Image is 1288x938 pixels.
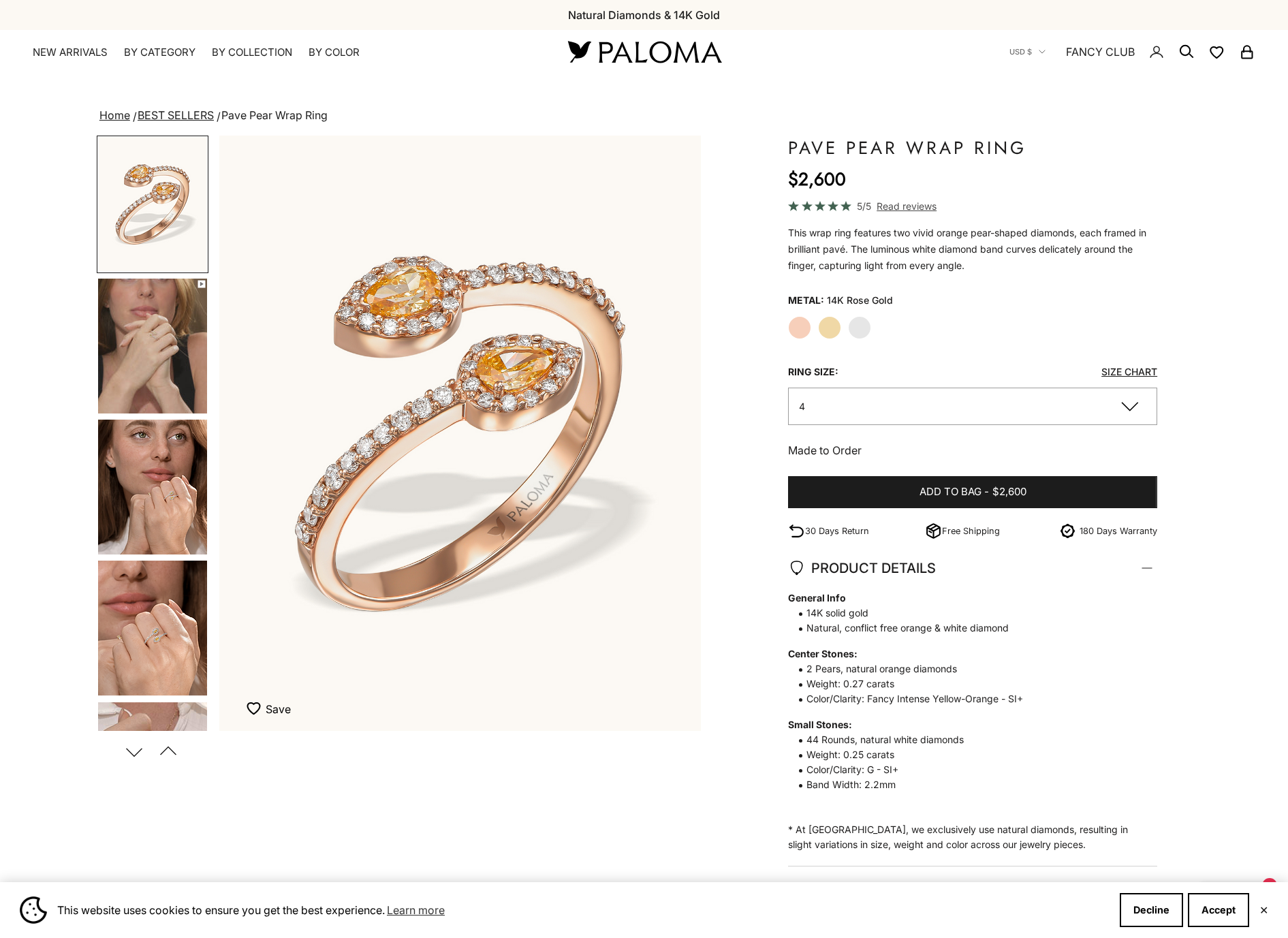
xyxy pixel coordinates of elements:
p: * At [GEOGRAPHIC_DATA], we exclusively use natural diamonds, resulting in slight variations in si... [788,591,1144,852]
a: BEST SELLERS [138,108,214,122]
img: #YellowGold #WhiteGold #RoseGold [98,561,207,695]
img: #RoseGold [219,136,702,731]
p: Natural Diamonds & 14K Gold [568,6,720,24]
button: Go to item 4 [97,277,208,415]
nav: Primary navigation [33,46,535,59]
p: 180 Days Warranty [1080,524,1157,538]
span: Weight: 0.27 carats [788,676,1144,691]
legend: Metal: [788,290,824,311]
span: Natural, conflict free orange & white diamond [788,621,1144,636]
span: 2 Pears, natural orange diamonds [788,661,1144,676]
nav: breadcrumbs [97,106,1191,125]
p: Free Shipping [942,524,1000,538]
span: FREE & INSURED SHIPPING [788,880,987,903]
legend: Ring size: [788,362,838,382]
span: Add to bag [920,484,981,501]
variant-option-value: 14K Rose Gold [827,290,893,311]
a: Learn more [385,900,447,920]
p: Made to Order [788,441,1157,459]
a: NEW ARRIVALS [33,46,108,59]
span: Color/Clarity: Fancy Intense Yellow-Orange - SI+ [788,691,1144,706]
a: Home [99,108,130,122]
span: Pave Pear Wrap Ring [221,108,328,122]
summary: By Category [124,46,195,59]
button: Decline [1120,893,1183,927]
button: Go to item 3 [97,136,208,273]
summary: FREE & INSURED SHIPPING [788,866,1157,917]
strong: Small Stones: [788,717,1144,732]
button: Go to item 7 [97,701,208,839]
button: Add to bag-$2,600 [788,476,1157,509]
button: USD $ [1009,46,1046,58]
p: This wrap ring features two vivid orange pear-shaped diamonds, each framed in brilliant pavé. The... [788,225,1157,274]
p: 30 Days Return [805,524,869,538]
a: 5/5 Read reviews [788,198,1157,214]
img: Cookie banner [20,896,47,924]
summary: By Color [309,46,360,59]
button: 4 [788,388,1157,425]
span: 14K solid gold [788,606,1144,621]
button: Accept [1188,893,1249,927]
span: USD $ [1009,46,1032,58]
img: wishlist [247,702,266,715]
span: PRODUCT DETAILS [788,557,936,580]
strong: Center Stones: [788,646,1144,661]
span: 4 [799,401,805,412]
img: #YellowGold #WhiteGold #RoseGold [98,702,207,837]
img: #RoseGold [98,137,207,272]
a: FANCY CLUB [1066,43,1135,61]
span: 44 Rounds, natural white diamonds [788,732,1144,747]
span: 5/5 [857,198,871,214]
sale-price: $2,600 [788,166,846,193]
button: Close [1259,906,1268,914]
span: Read reviews [877,198,937,214]
nav: Secondary navigation [1009,30,1255,74]
img: #YellowGold #WhiteGold #RoseGold [98,420,207,554]
span: Weight: 0.25 carats [788,747,1144,762]
a: Size Chart [1101,366,1157,377]
img: #YellowGold #WhiteGold #RoseGold [98,279,207,413]
button: Save [247,702,291,717]
summary: By Collection [212,46,292,59]
span: $2,600 [992,484,1026,501]
span: This website uses cookies to ensure you get the best experience. [57,900,1109,920]
strong: General Info [788,591,1144,606]
div: Item 3 of 15 [219,136,702,731]
button: Go to item 5 [97,418,208,556]
span: Band Width: 2.2mm [788,777,1144,792]
summary: PRODUCT DETAILS [788,543,1157,593]
button: Go to item 6 [97,559,208,697]
span: Color/Clarity: G - SI+ [788,762,1144,777]
h1: Pave Pear Wrap Ring [788,136,1157,160]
